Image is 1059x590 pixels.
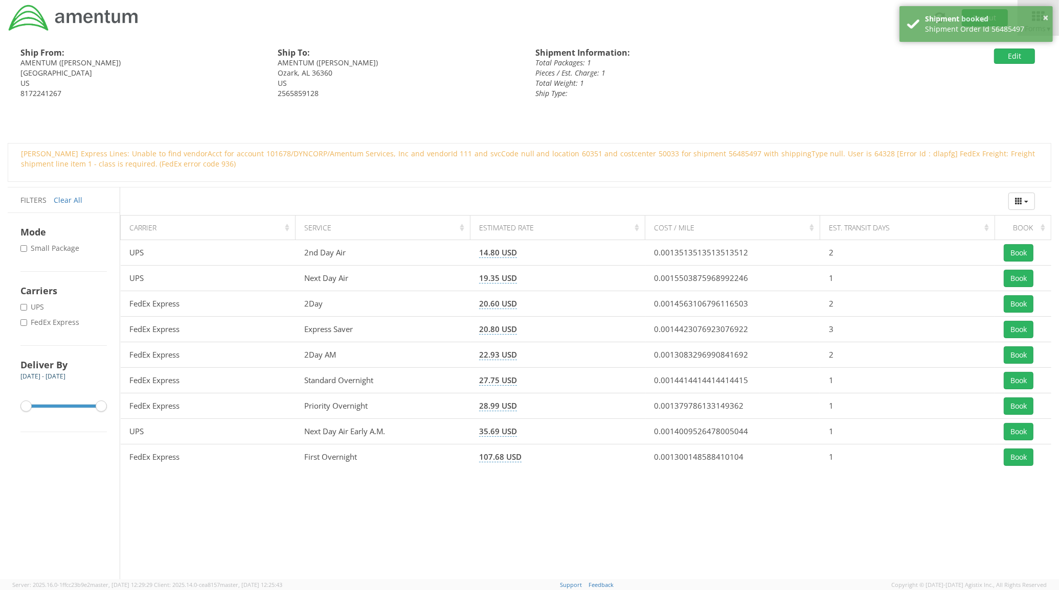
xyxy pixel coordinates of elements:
[1004,321,1033,338] button: Book
[121,317,296,342] td: FedEx Express
[121,266,296,291] td: UPS
[20,319,27,326] input: FedEx Express
[305,223,467,233] div: Service
[54,195,82,205] a: Clear All
[1004,372,1033,389] button: Book
[20,245,27,252] input: Small Package
[121,240,296,266] td: UPS
[820,342,995,368] td: 2
[130,223,292,233] div: Carrier
[479,324,517,335] span: 20.80 USD
[820,444,995,470] td: 1
[296,444,470,470] td: First Overnight
[296,368,470,393] td: Standard Overnight
[8,4,140,32] img: dyn-intl-logo-049831509241104b2a82.png
[20,304,27,311] input: UPS
[479,298,517,309] span: 20.60 USD
[479,375,517,386] span: 27.75 USD
[20,317,81,327] label: FedEx Express
[20,78,263,88] div: US
[1008,193,1035,210] button: Columns
[20,243,81,253] label: Small Package
[560,581,582,588] a: Support
[645,291,820,317] td: 0.0014563106796116503
[121,419,296,444] td: UPS
[20,372,65,381] span: [DATE] - [DATE]
[90,581,152,588] span: master, [DATE] 12:29:29
[535,49,863,58] h4: Shipment Information:
[479,452,522,462] span: 107.68 USD
[20,195,47,205] span: Filters
[535,58,863,68] div: Total Packages: 1
[479,273,517,284] span: 19.35 USD
[296,240,470,266] td: 2nd Day Air
[296,317,470,342] td: Express Saver
[121,393,296,419] td: FedEx Express
[645,317,820,342] td: 0.0014423076923076922
[20,285,107,297] h4: Carriers
[121,368,296,393] td: FedEx Express
[20,359,107,371] h4: Deliver By
[479,349,517,360] span: 22.93 USD
[1004,397,1033,415] button: Book
[278,58,521,68] div: AMENTUM ([PERSON_NAME])
[20,226,107,238] h4: Mode
[296,419,470,444] td: Next Day Air Early A.M.
[994,49,1035,64] button: Edit
[479,247,517,258] span: 14.80 USD
[891,581,1047,589] span: Copyright © [DATE]-[DATE] Agistix Inc., All Rights Reserved
[20,68,263,78] div: [GEOGRAPHIC_DATA]
[121,342,296,368] td: FedEx Express
[820,419,995,444] td: 1
[1004,244,1033,262] button: Book
[820,368,995,393] td: 1
[820,240,995,266] td: 2
[479,426,517,437] span: 35.69 USD
[278,49,521,58] h4: Ship To:
[1043,11,1048,26] button: ×
[154,581,282,588] span: Client: 2025.14.0-cea8157
[296,393,470,419] td: Priority Overnight
[278,88,521,99] div: 2565859128
[535,88,863,99] div: Ship Type:
[645,342,820,368] td: 0.0013083296990841692
[296,342,470,368] td: 2Day AM
[296,291,470,317] td: 2Day
[535,78,863,88] div: Total Weight: 1
[645,393,820,419] td: 0.001379786133149362
[20,49,263,58] h4: Ship From:
[479,400,517,411] span: 28.99 USD
[820,266,995,291] td: 1
[1004,295,1033,313] button: Book
[20,88,263,99] div: 8172241267
[925,14,1045,24] div: Shipment booked
[820,317,995,342] td: 3
[121,291,296,317] td: FedEx Express
[1004,223,1048,233] div: Book
[296,266,470,291] td: Next Day Air
[220,581,282,588] span: master, [DATE] 12:25:43
[278,78,521,88] div: US
[925,24,1045,34] div: Shipment Order Id 56485497
[20,58,263,68] div: AMENTUM ([PERSON_NAME])
[645,444,820,470] td: 0.001300148588410104
[645,240,820,266] td: 0.0013513513513513512
[1004,449,1033,466] button: Book
[820,393,995,419] td: 1
[121,444,296,470] td: FedEx Express
[278,68,521,78] div: Ozark, AL 36360
[645,419,820,444] td: 0.0014009526478005044
[1004,270,1033,287] button: Book
[480,223,642,233] div: Estimated Rate
[1004,346,1033,364] button: Book
[20,302,46,312] label: UPS
[589,581,614,588] a: Feedback
[12,581,152,588] span: Server: 2025.16.0-1ffcc23b9e2
[645,368,820,393] td: 0.0014414414414414415
[829,223,992,233] div: Est. Transit Days
[645,266,820,291] td: 0.0015503875968992246
[655,223,817,233] div: Cost / Mile
[13,149,1043,169] div: [PERSON_NAME] Express Lines: Unable to find vendorAcct for account 101678/DYNCORP/Amentum Service...
[1004,423,1033,440] button: Book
